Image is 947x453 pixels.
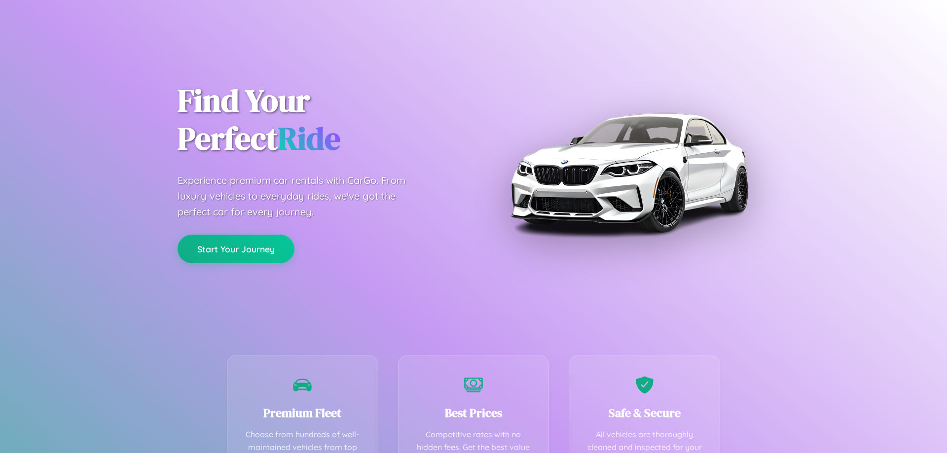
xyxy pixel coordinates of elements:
[278,117,340,160] span: Ride
[178,235,294,263] button: Start Your Journey
[413,405,534,421] h3: Best Prices
[178,173,424,220] p: Experience premium car rentals with CarGo. From luxury vehicles to everyday rides, we've got the ...
[506,49,752,296] img: Premium BMW car rental vehicle
[242,405,363,421] h3: Premium Fleet
[584,405,705,421] h3: Safe & Secure
[178,82,459,158] h1: Find Your Perfect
